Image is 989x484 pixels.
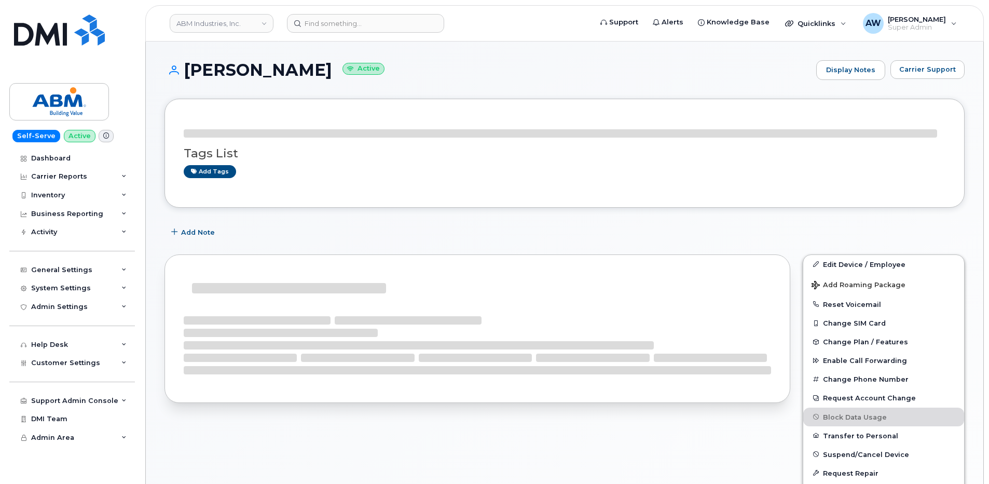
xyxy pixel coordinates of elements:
small: Active [342,63,384,75]
span: Add Roaming Package [812,281,905,291]
h3: Tags List [184,147,945,160]
button: Transfer to Personal [803,426,964,445]
button: Request Account Change [803,388,964,407]
button: Add Roaming Package [803,274,964,295]
span: Change Plan / Features [823,338,908,346]
span: Suspend/Cancel Device [823,450,909,458]
a: Edit Device / Employee [803,255,964,274]
button: Block Data Usage [803,408,964,426]
button: Suspend/Cancel Device [803,445,964,464]
a: Add tags [184,165,236,178]
button: Reset Voicemail [803,295,964,314]
span: Enable Call Forwarding [823,357,907,365]
a: Display Notes [816,60,885,80]
button: Change SIM Card [803,314,964,332]
button: Change Plan / Features [803,332,964,351]
button: Enable Call Forwarding [803,351,964,370]
span: Add Note [181,227,215,237]
button: Change Phone Number [803,370,964,388]
button: Carrier Support [890,60,965,79]
button: Add Note [164,223,224,242]
span: Carrier Support [899,64,956,74]
button: Request Repair [803,464,964,482]
h1: [PERSON_NAME] [164,61,811,79]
